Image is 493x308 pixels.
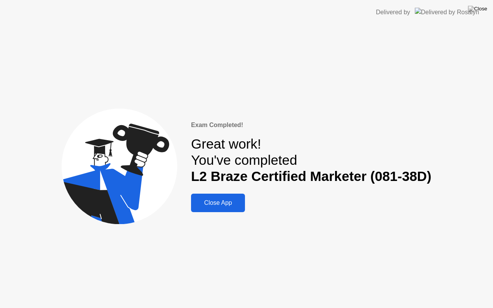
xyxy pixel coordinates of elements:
[191,194,245,212] button: Close App
[191,121,431,130] div: Exam Completed!
[468,6,487,12] img: Close
[191,169,431,184] b: L2 Braze Certified Marketer (081-38D)
[193,199,243,206] div: Close App
[191,136,431,185] div: Great work! You've completed
[415,8,479,17] img: Delivered by Rosalyn
[376,8,410,17] div: Delivered by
